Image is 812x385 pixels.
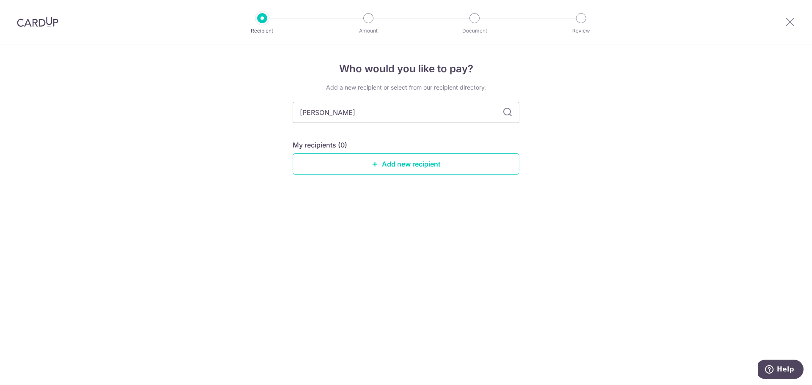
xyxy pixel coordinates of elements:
[293,83,519,92] div: Add a new recipient or select from our recipient directory.
[231,27,294,35] p: Recipient
[293,102,519,123] input: Search for any recipient here
[17,17,58,27] img: CardUp
[550,27,612,35] p: Review
[443,27,506,35] p: Document
[337,27,400,35] p: Amount
[293,61,519,76] h4: Who would you like to pay?
[293,153,519,175] a: Add new recipient
[293,140,347,150] h5: My recipients (0)
[758,360,804,381] iframe: Opens a widget where you can find more information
